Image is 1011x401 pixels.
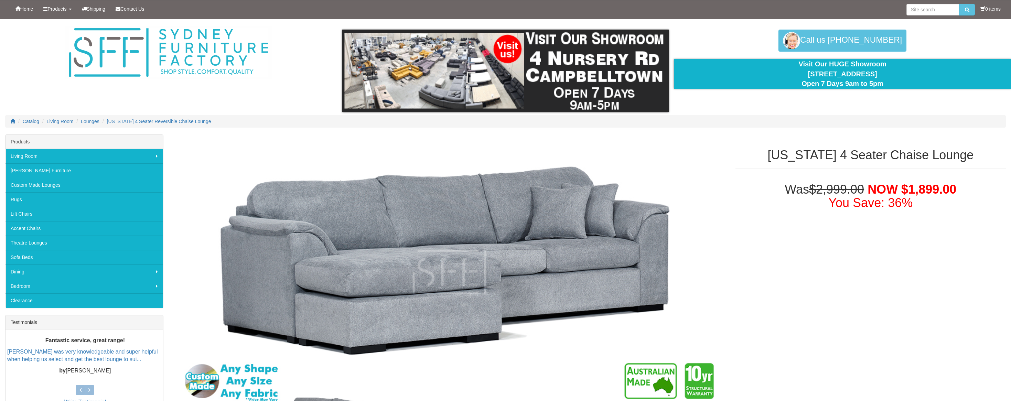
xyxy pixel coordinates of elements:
a: Contact Us [110,0,149,18]
div: Testimonials [6,315,163,329]
a: Clearance [6,293,163,308]
li: 0 items [980,6,1001,12]
a: Theatre Lounges [6,236,163,250]
h1: Was [735,183,1006,210]
input: Site search [906,4,959,15]
a: Lounges [81,119,99,124]
span: NOW $1,899.00 [868,182,956,196]
a: [PERSON_NAME] Furniture [6,163,163,178]
a: Catalog [23,119,39,124]
a: Custom Made Lounges [6,178,163,192]
span: Contact Us [120,6,144,12]
a: Accent Chairs [6,221,163,236]
font: You Save: 36% [828,196,913,210]
a: Dining [6,264,163,279]
a: [US_STATE] 4 Seater Reversible Chaise Lounge [107,119,211,124]
a: Home [10,0,38,18]
a: Living Room [47,119,74,124]
div: Products [6,135,163,149]
a: [PERSON_NAME] was very knowledgeable and super helpful when helping us select and get the best lo... [7,349,158,362]
a: Bedroom [6,279,163,293]
b: by [59,368,66,374]
a: Shipping [77,0,111,18]
span: Shipping [87,6,106,12]
a: Sofa Beds [6,250,163,264]
a: Products [38,0,76,18]
p: [PERSON_NAME] [7,367,163,375]
a: Rugs [6,192,163,207]
span: Home [20,6,33,12]
a: Living Room [6,149,163,163]
b: Fantastic service, great range! [45,337,125,343]
a: Lift Chairs [6,207,163,221]
span: Products [47,6,66,12]
del: $2,999.00 [809,182,864,196]
div: Visit Our HUGE Showroom [STREET_ADDRESS] Open 7 Days 9am to 5pm [679,59,1006,89]
h1: [US_STATE] 4 Seater Chaise Lounge [735,148,1006,162]
img: Sydney Furniture Factory [65,26,272,79]
img: showroom.gif [342,30,669,112]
